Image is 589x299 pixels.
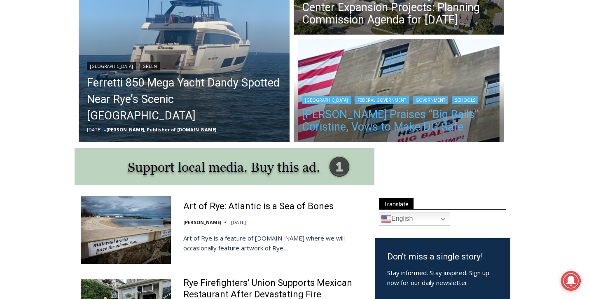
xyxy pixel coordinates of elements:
a: Intern @ [DOMAIN_NAME] [198,80,399,103]
img: Art of Rye: Atlantic is a Sea of Bones [81,196,171,264]
a: Read More Trump Praises “Big Balls” Coristine, Vows to Make DC Safe [294,39,505,144]
span: Open Tues. - Sun. [PHONE_NUMBER] [2,85,81,116]
a: Federal Government [355,96,409,104]
h3: Don’t miss a single story! [387,250,498,264]
div: | | | [302,94,496,104]
span: – [104,126,106,133]
a: Book [PERSON_NAME]'s Good Humor for Your Event [245,2,297,37]
a: Open Tues. - Sun. [PHONE_NUMBER] [0,83,83,103]
a: [GEOGRAPHIC_DATA] [302,96,351,104]
a: Government [413,96,448,104]
a: Ferretti 850 Mega Yacht Dandy Spotted Near Rye’s Scenic [GEOGRAPHIC_DATA] [87,75,281,124]
span: Intern @ [DOMAIN_NAME] [215,82,382,100]
h4: Book [PERSON_NAME]'s Good Humor for Your Event [251,9,287,32]
div: | [87,61,281,70]
img: (PHOTO: President Donald Trump's Truth Social post about about Edward "Big Balls" Coristine gener... [294,39,505,144]
a: Schools [452,96,478,104]
img: support local media, buy this ad [75,148,374,185]
div: "At the 10am stand-up meeting, each intern gets a chance to take [PERSON_NAME] and the other inte... [208,0,389,80]
span: Translate [379,198,414,209]
div: Book [PERSON_NAME]'s Good Humor for Your Drive by Birthday [54,11,203,26]
a: [PERSON_NAME], Publisher of [DOMAIN_NAME] [106,126,216,133]
a: [GEOGRAPHIC_DATA] [87,62,136,70]
p: Stay informed. Stay inspired. Sign up now for our daily newsletter. [387,268,498,287]
a: English [379,213,450,226]
time: [DATE] [87,126,102,133]
a: [PERSON_NAME] [183,219,221,225]
a: Green [140,62,160,70]
a: [PERSON_NAME] Praises “Big Balls” Coristine, Vows to Make DC Safe [302,108,496,133]
time: [DATE] [231,219,246,225]
a: Art of Rye: Atlantic is a Sea of Bones [183,201,334,213]
div: "...watching a master [PERSON_NAME] chef prepare an omakase meal is fascinating dinner theater an... [85,51,121,98]
img: s_800_d653096d-cda9-4b24-94f4-9ae0c7afa054.jpeg [199,0,249,37]
img: en [381,214,391,224]
p: Art of Rye is a feature of [DOMAIN_NAME] where we will occasionally feature artwork of Rye,… [183,233,364,253]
